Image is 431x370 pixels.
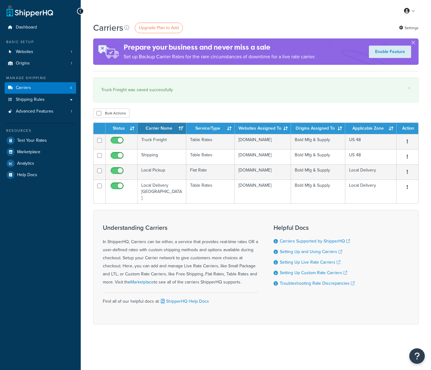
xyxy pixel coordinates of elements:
[5,39,76,45] div: Basic Setup
[345,149,397,164] td: US 48
[235,180,291,203] td: [DOMAIN_NAME]
[186,149,235,164] td: Table Rates
[17,172,37,178] span: Help Docs
[5,22,76,33] a: Dashboard
[274,224,355,231] h3: Helpful Docs
[235,149,291,164] td: [DOMAIN_NAME]
[71,109,72,114] span: 1
[16,25,37,30] span: Dashboard
[103,224,258,231] h3: Understanding Carriers
[93,109,129,118] button: Bulk Actions
[16,109,53,114] span: Advanced Features
[17,149,40,155] span: Marketplace
[280,248,342,255] a: Setting Up and Using Carriers
[5,46,76,58] li: Websites
[291,164,345,180] td: Bold Mfg & Supply
[5,106,76,117] li: Advanced Features
[135,23,183,33] a: Upgrade Plan to Add
[399,24,419,32] a: Settings
[103,224,258,286] div: In ShipperHQ, Carriers can be either, a service that provides real-time rates OR a user-defined r...
[16,85,31,91] span: Carriers
[235,123,291,134] th: Websites Assigned To: activate to sort column ascending
[5,158,76,169] a: Analytics
[71,49,72,55] span: 1
[280,259,340,265] a: Setting Up Live Rate Carriers
[138,180,186,203] td: Local Delivery [GEOGRAPHIC_DATA]
[291,149,345,164] td: Bold Mfg & Supply
[235,164,291,180] td: [DOMAIN_NAME]
[5,75,76,81] div: Manage Shipping
[280,238,350,244] a: Carriers Supported by ShipperHQ
[280,280,355,287] a: Troubleshooting Rate Discrepancies
[345,180,397,203] td: Local Delivery
[138,149,186,164] td: Shipping
[103,292,258,305] div: Find all of our helpful docs at:
[5,128,76,133] div: Resources
[345,164,397,180] td: Local Delivery
[291,180,345,203] td: Bold Mfg & Supply
[160,298,209,305] a: ShipperHQ Help Docs
[5,82,76,94] a: Carriers 4
[138,123,186,134] th: Carrier Name: activate to sort column ascending
[16,97,45,102] span: Shipping Rules
[235,134,291,149] td: [DOMAIN_NAME]
[5,94,76,105] a: Shipping Rules
[16,49,33,55] span: Websites
[130,279,154,285] a: Marketplace
[138,164,186,180] td: Local Pickup
[186,134,235,149] td: Table Rates
[5,146,76,158] a: Marketplace
[101,86,411,94] div: Truck Freight was saved successfully
[5,169,76,181] a: Help Docs
[93,22,123,34] h1: Carriers
[409,348,425,364] button: Open Resource Center
[280,270,347,276] a: Setting Up Custom Rate Carriers
[397,123,418,134] th: Action
[5,135,76,146] a: Test Your Rates
[138,134,186,149] td: Truck Freight
[124,42,315,52] h4: Prepare your business and never miss a sale
[186,123,235,134] th: Service/Type: activate to sort column ascending
[17,138,47,143] span: Test Your Rates
[186,164,235,180] td: Flat Rate
[345,123,397,134] th: Applicable Zone: activate to sort column ascending
[17,161,34,166] span: Analytics
[70,85,72,91] span: 4
[186,180,235,203] td: Table Rates
[71,61,72,66] span: 1
[5,58,76,69] li: Origins
[5,46,76,58] a: Websites 1
[345,134,397,149] td: US 48
[93,38,124,65] img: ad-rules-rateshop-fe6ec290ccb7230408bd80ed9643f0289d75e0ffd9eb532fc0e269fcd187b520.png
[408,86,411,91] a: ×
[16,61,30,66] span: Origins
[291,134,345,149] td: Bold Mfg & Supply
[291,123,345,134] th: Origins Assigned To: activate to sort column ascending
[7,5,53,17] a: ShipperHQ Home
[106,123,138,134] th: Status: activate to sort column ascending
[5,58,76,69] a: Origins 1
[124,52,315,61] p: Set up Backup Carrier Rates for the rare circumstances of downtime for a live rate carrier.
[5,82,76,94] li: Carriers
[139,25,179,31] span: Upgrade Plan to Add
[369,46,411,58] a: Enable Feature
[5,106,76,117] a: Advanced Features 1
